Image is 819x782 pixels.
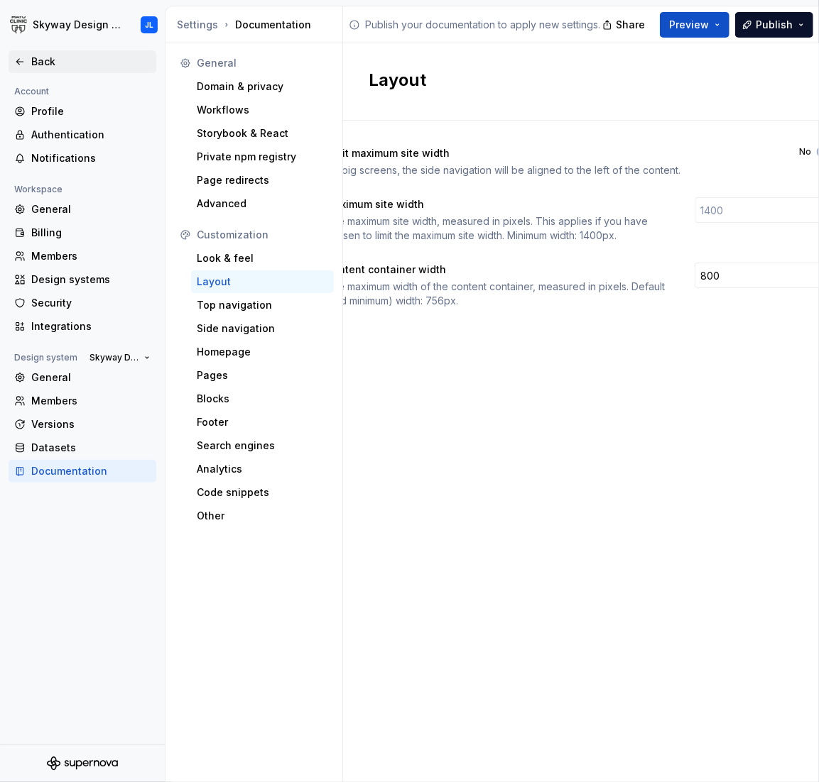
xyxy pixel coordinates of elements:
a: Search engines [191,434,334,457]
a: Design systems [9,268,156,291]
div: Profile [31,104,151,119]
span: Publish [756,18,793,32]
div: The maximum width of the content container, measured in pixels. Default (and minimum) width: 756px. [325,280,669,308]
a: Layout [191,270,334,293]
label: No [799,146,811,158]
svg: Supernova Logo [47,756,118,771]
a: Billing [9,221,156,244]
div: Billing [31,226,151,240]
a: Homepage [191,341,334,363]
div: Security [31,296,151,310]
div: Page redirects [197,173,328,187]
div: Documentation [177,18,337,32]
div: Limit maximum site width [325,146,774,160]
a: Datasets [9,436,156,459]
div: General [31,370,151,385]
a: Analytics [191,458,334,480]
div: Content container width [325,263,669,277]
div: Datasets [31,441,151,455]
div: Workflows [197,103,328,117]
div: Workspace [9,181,68,198]
div: Look & feel [197,251,328,265]
div: Integrations [31,319,151,334]
div: Blocks [197,392,328,406]
button: Settings [177,18,218,32]
div: Advanced [197,197,328,211]
div: Side navigation [197,321,328,336]
div: Members [31,394,151,408]
div: Domain & privacy [197,79,328,94]
h2: Layout [369,69,426,92]
a: Advanced [191,192,334,215]
div: Top navigation [197,298,328,312]
a: Footer [191,411,334,434]
a: Private npm registry [191,145,334,168]
div: Layout [197,275,328,289]
a: Members [9,390,156,412]
a: Profile [9,100,156,123]
div: Maximum site width [325,197,669,211]
div: Private npm registry [197,150,328,164]
a: Page redirects [191,169,334,192]
a: Documentation [9,460,156,483]
div: Pages [197,368,328,382]
a: Back [9,50,156,73]
button: Share [595,12,654,38]
a: Other [191,505,334,527]
div: General [31,202,151,216]
a: Integrations [9,315,156,338]
a: Blocks [191,387,334,410]
div: The maximum site width, measured in pixels. This applies if you have chosen to limit the maximum ... [325,214,669,243]
button: Skyway Design SystemJL [3,9,162,40]
a: Versions [9,413,156,436]
div: Documentation [31,464,151,478]
a: Security [9,292,156,314]
div: Authentication [31,128,151,142]
div: Back [31,55,151,69]
div: Code snippets [197,485,328,500]
a: Members [9,245,156,268]
div: Skyway Design System [33,18,124,32]
div: On big screens, the side navigation will be aligned to the left of the content. [325,163,774,177]
a: Code snippets [191,481,334,504]
a: Authentication [9,123,156,146]
div: Footer [197,415,328,429]
a: Pages [191,364,334,387]
div: Members [31,249,151,263]
a: Workflows [191,99,334,121]
span: Share [616,18,645,32]
div: Storybook & React [197,126,328,141]
div: JL [145,19,153,31]
a: Domain & privacy [191,75,334,98]
a: Look & feel [191,247,334,270]
div: Homepage [197,345,328,359]
img: 7d2f9795-fa08-4624-9490-5a3f7218a56a.png [10,16,27,33]
div: Customization [197,228,328,242]
a: Top navigation [191,294,334,316]
div: Account [9,83,55,100]
div: Notifications [31,151,151,165]
div: Search engines [197,439,328,453]
div: Design system [9,349,83,366]
a: General [9,366,156,389]
div: Design systems [31,272,151,287]
a: Storybook & React [191,122,334,145]
p: Publish your documentation to apply new settings. [366,18,601,32]
div: Analytics [197,462,328,476]
div: General [197,56,328,70]
span: Preview [669,18,709,32]
a: Notifications [9,147,156,170]
button: Publish [735,12,813,38]
div: Other [197,509,328,523]
a: General [9,198,156,221]
button: Preview [660,12,729,38]
div: Versions [31,417,151,431]
a: Side navigation [191,317,334,340]
span: Skyway Design System [90,352,139,363]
